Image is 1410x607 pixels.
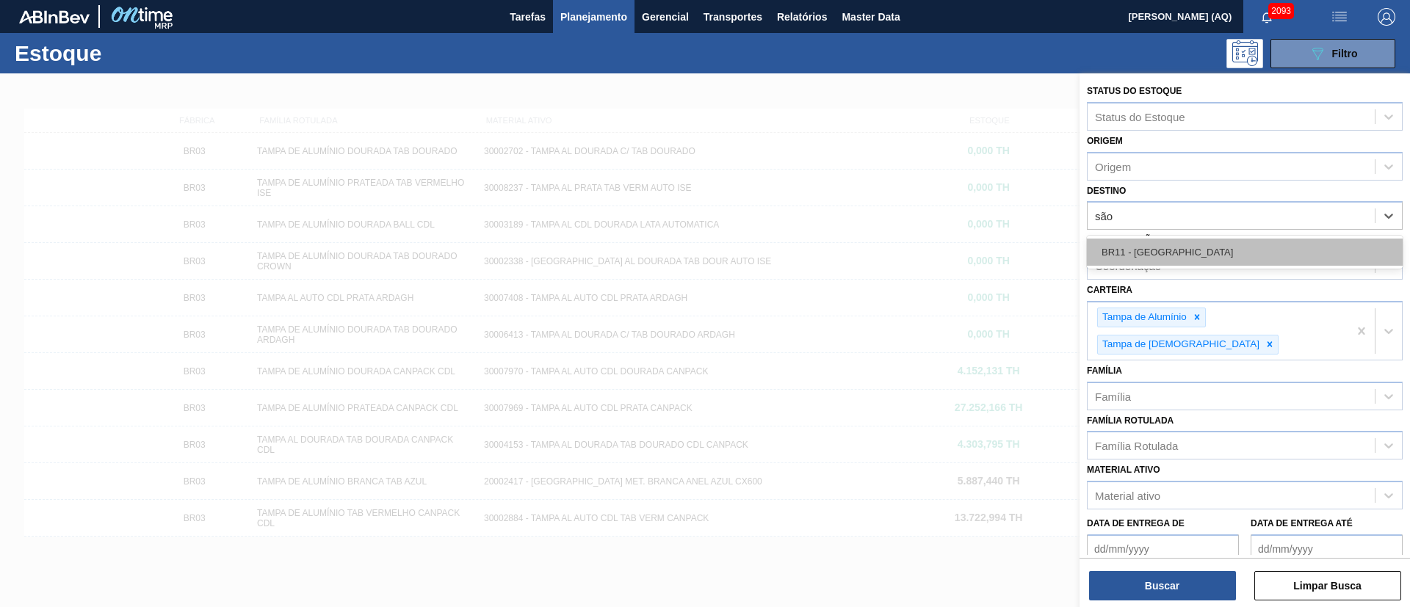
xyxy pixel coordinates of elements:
[1268,3,1294,19] span: 2093
[1095,110,1185,123] div: Status do Estoque
[704,8,762,26] span: Transportes
[1378,8,1395,26] img: Logout
[1087,136,1123,146] label: Origem
[19,10,90,23] img: TNhmsLtSVTkK8tSr43FrP2fwEKptu5GPRR3wAAAABJRU5ErkJggg==
[1087,86,1182,96] label: Status do Estoque
[1087,239,1403,266] div: BR11 - [GEOGRAPHIC_DATA]
[1087,285,1132,295] label: Carteira
[1087,235,1158,245] label: Coordenação
[1087,366,1122,376] label: Família
[1251,518,1353,528] label: Data de Entrega até
[1095,440,1178,452] div: Família Rotulada
[1226,39,1263,68] div: Pogramando: nenhum usuário selecionado
[1087,186,1126,196] label: Destino
[1270,39,1395,68] button: Filtro
[642,8,689,26] span: Gerencial
[1087,465,1160,475] label: Material ativo
[1332,48,1358,59] span: Filtro
[560,8,627,26] span: Planejamento
[1087,415,1174,426] label: Família Rotulada
[1095,390,1131,402] div: Família
[1098,308,1189,327] div: Tampa de Alumínio
[15,45,234,62] h1: Estoque
[1251,534,1403,564] input: dd/mm/yyyy
[777,8,827,26] span: Relatórios
[1098,335,1262,354] div: Tampa de [DEMOGRAPHIC_DATA]
[1331,8,1348,26] img: userActions
[1087,534,1239,564] input: dd/mm/yyyy
[1087,518,1185,528] label: Data de Entrega de
[1243,7,1290,27] button: Notificações
[1095,490,1160,502] div: Material ativo
[1095,160,1131,172] div: Origem
[510,8,546,26] span: Tarefas
[842,8,900,26] span: Master Data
